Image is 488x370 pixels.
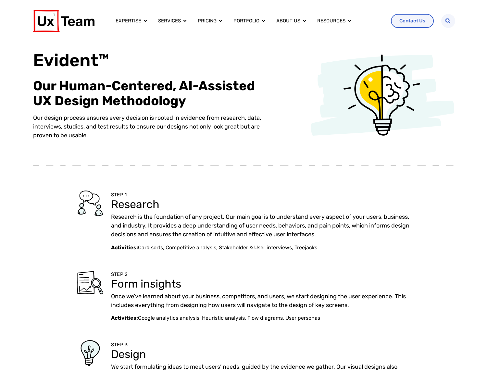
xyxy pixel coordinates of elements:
[111,349,411,360] h3: Design
[111,213,411,239] p: Research is the foundation of any project. Our main goal is to understand every aspect of your us...
[441,14,455,28] div: Search
[111,192,127,198] span: STEP 1
[111,244,411,252] p: Card sorts, Competitive analysis, Stakeholder & User interviews, Treejacks
[391,14,434,28] a: Contact Us
[111,315,138,321] strong: Activities:
[233,17,259,25] a: Portfolio
[33,114,274,140] p: Our design process ensures every decision is rooted in evidence from research, data, interviews, ...
[110,15,386,27] div: Menu Toggle
[33,10,94,32] img: UX Team Logo
[111,314,411,322] p: Google analytics analysis, Heuristic analysis, Flow diagrams, User personas
[111,244,138,251] strong: Activities:
[111,342,128,348] span: STEP 3
[111,271,128,277] span: STEP 2
[111,199,411,210] h3: Research
[116,17,141,25] a: Expertise
[198,17,217,25] a: Pricing
[158,17,181,25] a: Services
[33,50,274,71] h1: Evident™
[111,292,411,310] p: Once we’ve learned about your business, competitors, and users, we start designing the user exper...
[317,17,345,25] a: Resources
[33,79,274,108] h2: Our Human-Centered, AI-Assisted UX Design Methodology
[111,278,411,290] h3: Form insights
[276,17,300,25] a: About us
[399,18,425,23] span: Contact Us
[110,15,386,27] nav: Menu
